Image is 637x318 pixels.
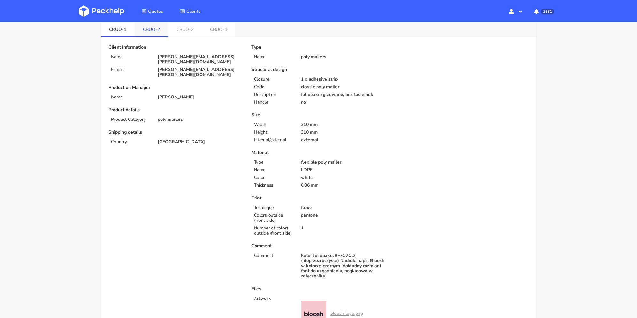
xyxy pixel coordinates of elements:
p: Name [254,54,293,59]
p: flexible poly mailer [301,160,386,165]
p: external [301,137,386,143]
p: foliopaki zgrzewane, bez tasiemek [301,92,386,97]
p: Product Category [111,117,150,122]
p: [PERSON_NAME][EMAIL_ADDRESS][PERSON_NAME][DOMAIN_NAME] [158,67,242,77]
p: Kolor foliopaku: #F7C7CD (nieprzezroczyste) Nadruk: napis Bloosh w kolorze czarnym (dokładny rozm... [301,253,386,279]
p: E-mail [111,67,150,72]
p: [GEOGRAPHIC_DATA] [158,139,242,144]
p: poly mailers [301,54,386,59]
img: Dashboard [79,5,124,17]
p: 1 x adhesive strip [301,77,386,82]
p: 310 mm [301,130,386,135]
p: 210 mm [301,122,386,127]
p: Production Manager [108,85,242,90]
p: LDPE [301,167,386,173]
p: flexo [301,205,386,210]
p: Product details [108,107,242,112]
p: Width [254,122,293,127]
p: Country [111,139,150,144]
p: poly mailers [158,117,242,122]
a: CBUO-1 [101,22,135,36]
p: Name [111,95,150,100]
p: Client Information [108,45,242,50]
p: Print [251,196,385,201]
p: Technique [254,205,293,210]
p: white [301,175,386,180]
button: 1681 [529,5,558,17]
span: 1681 [541,9,554,14]
p: Colors outside (front side) [254,213,293,223]
p: Code [254,84,293,89]
p: Name [254,167,293,173]
p: classic poly mailer [301,84,386,89]
p: Thickness [254,183,293,188]
p: Name [111,54,150,59]
p: Structural design [251,67,385,72]
a: Clients [172,5,208,17]
p: Closure [254,77,293,82]
p: Size [251,112,385,118]
p: Type [254,160,293,165]
p: [PERSON_NAME][EMAIL_ADDRESS][PERSON_NAME][DOMAIN_NAME] [158,54,242,65]
p: Material [251,150,385,155]
p: no [301,100,386,105]
a: CBUO-2 [135,22,168,36]
p: Internal/external [254,137,293,143]
a: CBUO-3 [168,22,202,36]
p: Color [254,175,293,180]
span: Clients [186,8,201,14]
p: [PERSON_NAME] [158,95,242,100]
p: Shipping details [108,130,242,135]
p: Files [251,286,385,291]
p: Handle [254,100,293,105]
a: bloosh logo.png [330,311,363,317]
p: Number of colors outside (front side) [254,226,293,236]
p: Height [254,130,293,135]
a: Quotes [134,5,171,17]
p: Artwork [254,296,293,301]
p: 0.06 mm [301,183,386,188]
p: Comment [251,244,385,249]
p: 1 [301,226,386,231]
a: CBUO-4 [202,22,235,36]
span: Quotes [148,8,163,14]
p: pantone [301,213,386,218]
p: Type [251,45,385,50]
p: Comment [254,253,293,258]
p: Description [254,92,293,97]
